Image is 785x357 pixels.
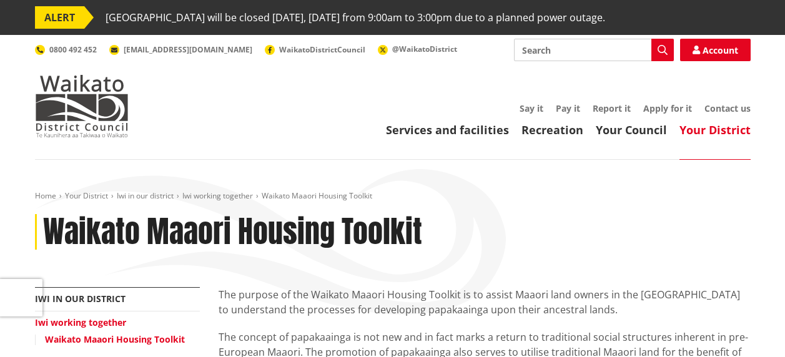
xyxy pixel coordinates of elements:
[593,102,631,114] a: Report it
[109,44,252,55] a: [EMAIL_ADDRESS][DOMAIN_NAME]
[520,102,543,114] a: Say it
[392,44,457,54] span: @WaikatoDistrict
[386,122,509,137] a: Services and facilities
[49,44,97,55] span: 0800 492 452
[35,191,751,202] nav: breadcrumb
[262,190,372,201] span: Waikato Maaori Housing Toolkit
[596,122,667,137] a: Your Council
[106,6,605,29] span: [GEOGRAPHIC_DATA] will be closed [DATE], [DATE] from 9:00am to 3:00pm due to a planned power outage.
[35,190,56,201] a: Home
[35,44,97,55] a: 0800 492 452
[182,190,253,201] a: Iwi working together
[279,44,365,55] span: WaikatoDistrictCouncil
[378,44,457,54] a: @WaikatoDistrict
[117,190,174,201] a: Iwi in our district
[35,75,129,137] img: Waikato District Council - Te Kaunihera aa Takiwaa o Waikato
[704,102,751,114] a: Contact us
[556,102,580,114] a: Pay it
[124,44,252,55] span: [EMAIL_ADDRESS][DOMAIN_NAME]
[521,122,583,137] a: Recreation
[514,39,674,61] input: Search input
[679,122,751,137] a: Your District
[35,293,126,305] a: Iwi in our district
[265,44,365,55] a: WaikatoDistrictCouncil
[35,316,126,328] a: Iwi working together
[680,39,751,61] a: Account
[35,6,84,29] span: ALERT
[643,102,692,114] a: Apply for it
[43,214,422,250] h1: Waikato Maaori Housing Toolkit
[65,190,108,201] a: Your District
[45,333,185,345] a: Waikato Maaori Housing Toolkit
[219,287,751,317] p: The purpose of the Waikato Maaori Housing Toolkit is to assist Maaori land owners in the [GEOGRAP...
